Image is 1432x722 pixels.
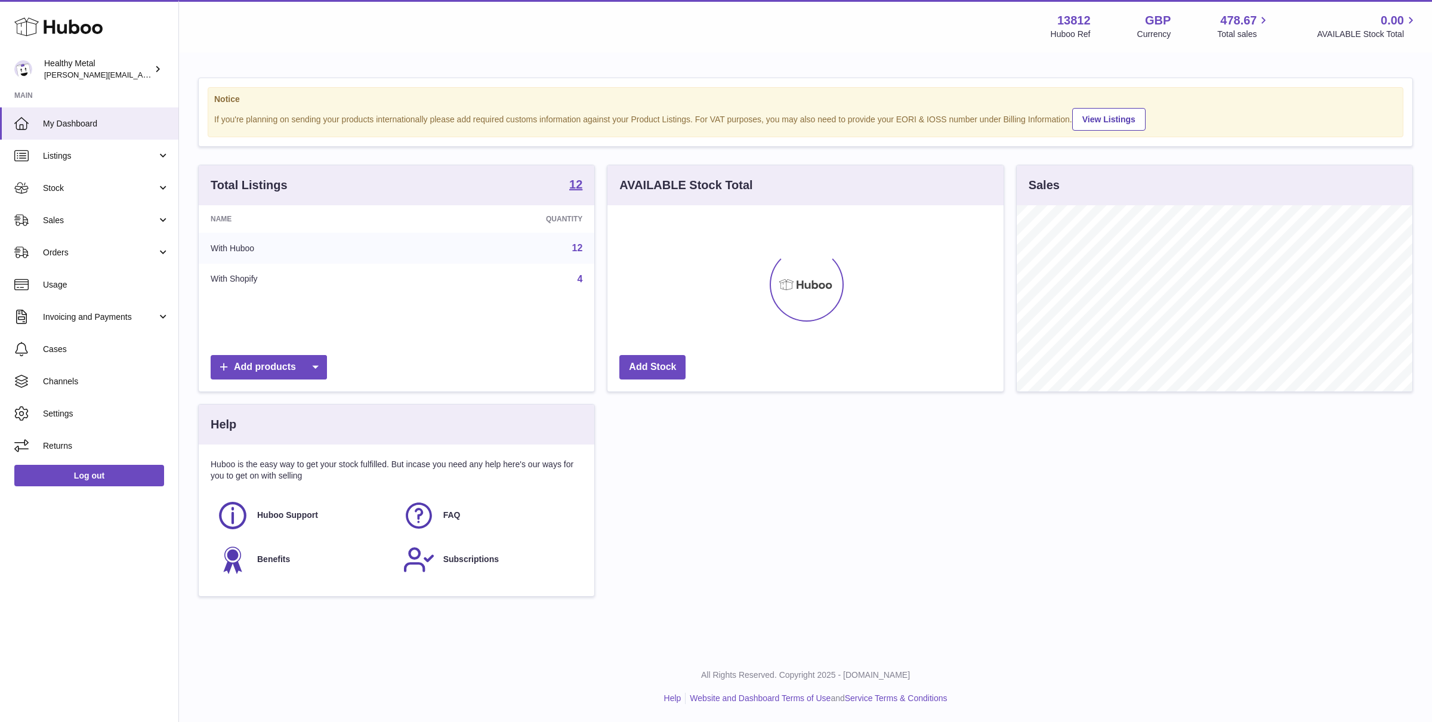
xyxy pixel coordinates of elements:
[1051,29,1091,40] div: Huboo Ref
[443,554,499,565] span: Subscriptions
[43,408,169,419] span: Settings
[44,58,152,81] div: Healthy Metal
[443,510,461,521] span: FAQ
[690,693,831,703] a: Website and Dashboard Terms of Use
[214,94,1397,105] strong: Notice
[1217,13,1270,40] a: 478.67 Total sales
[199,205,412,233] th: Name
[43,344,169,355] span: Cases
[257,554,290,565] span: Benefits
[572,243,583,253] a: 12
[1220,13,1257,29] span: 478.67
[569,178,582,193] a: 12
[189,669,1422,681] p: All Rights Reserved. Copyright 2025 - [DOMAIN_NAME]
[214,106,1397,131] div: If you're planning on sending your products internationally please add required customs informati...
[1072,108,1146,131] a: View Listings
[43,150,157,162] span: Listings
[43,311,157,323] span: Invoicing and Payments
[1057,13,1091,29] strong: 13812
[1381,13,1404,29] span: 0.00
[14,60,32,78] img: jose@healthy-metal.com
[43,440,169,452] span: Returns
[1317,13,1418,40] a: 0.00 AVAILABLE Stock Total
[211,416,236,433] h3: Help
[1145,13,1171,29] strong: GBP
[577,274,582,284] a: 4
[1137,29,1171,40] div: Currency
[619,177,752,193] h3: AVAILABLE Stock Total
[211,355,327,379] a: Add products
[43,247,157,258] span: Orders
[43,376,169,387] span: Channels
[199,233,412,264] td: With Huboo
[403,499,577,532] a: FAQ
[43,279,169,291] span: Usage
[412,205,595,233] th: Quantity
[1217,29,1270,40] span: Total sales
[686,693,947,704] li: and
[217,499,391,532] a: Huboo Support
[211,177,288,193] h3: Total Listings
[1317,29,1418,40] span: AVAILABLE Stock Total
[43,118,169,129] span: My Dashboard
[619,355,686,379] a: Add Stock
[1029,177,1060,193] h3: Sales
[211,459,582,482] p: Huboo is the easy way to get your stock fulfilled. But incase you need any help here's our ways f...
[664,693,681,703] a: Help
[217,544,391,576] a: Benefits
[257,510,318,521] span: Huboo Support
[569,178,582,190] strong: 12
[43,215,157,226] span: Sales
[199,264,412,295] td: With Shopify
[845,693,948,703] a: Service Terms & Conditions
[44,70,239,79] span: [PERSON_NAME][EMAIL_ADDRESS][DOMAIN_NAME]
[403,544,577,576] a: Subscriptions
[43,183,157,194] span: Stock
[14,465,164,486] a: Log out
